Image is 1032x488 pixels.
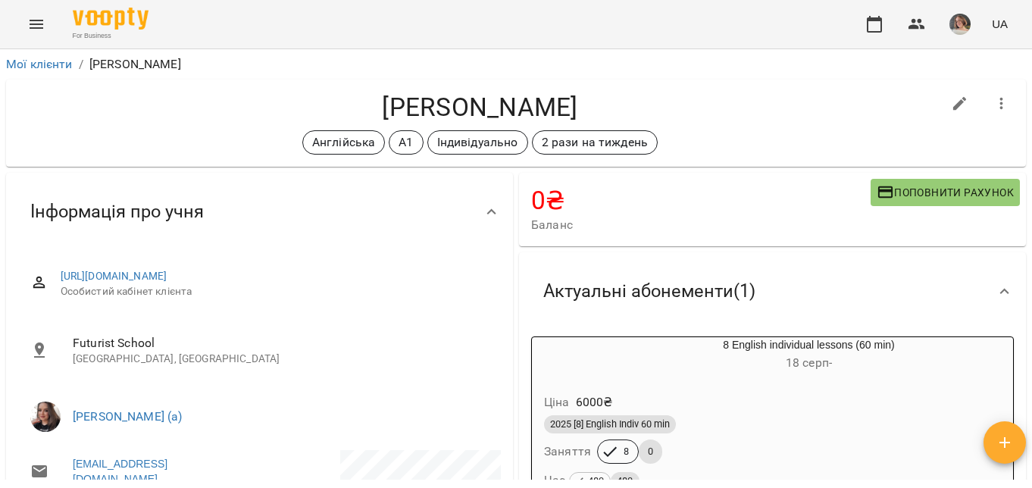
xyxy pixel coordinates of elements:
[437,133,518,152] p: Індивідуально
[949,14,971,35] img: 579a670a21908ba1ed2e248daec19a77.jpeg
[871,179,1020,206] button: Поповнити рахунок
[639,445,662,458] span: 0
[544,392,570,413] h6: Ціна
[61,270,167,282] a: [URL][DOMAIN_NAME]
[18,6,55,42] button: Menu
[399,133,413,152] p: A1
[543,280,755,303] span: Актуальні абонементи ( 1 )
[302,130,385,155] div: Англійська
[531,216,871,234] span: Баланс
[312,133,375,152] p: Англійська
[786,355,832,370] span: 18 серп -
[79,55,83,74] li: /
[73,456,245,486] a: [EMAIL_ADDRESS][DOMAIN_NAME]
[30,200,204,224] span: Інформація про учня
[30,402,61,432] img: Гастінґс Катерина (а)
[73,31,149,41] span: For Business
[73,352,489,367] p: [GEOGRAPHIC_DATA], [GEOGRAPHIC_DATA]
[6,57,73,71] a: Мої клієнти
[544,441,591,462] h6: Заняття
[531,185,871,216] h4: 0 ₴
[576,393,613,411] p: 6000 ₴
[18,92,942,123] h4: [PERSON_NAME]
[519,252,1026,330] div: Актуальні абонементи(1)
[532,130,658,155] div: 2 рази на тиждень
[532,337,605,374] div: 8 English individual lessons (60 min)
[73,409,183,424] a: [PERSON_NAME] (а)
[427,130,528,155] div: Індивідуально
[89,55,181,74] p: [PERSON_NAME]
[61,284,489,299] span: Особистий кабінет клієнта
[877,183,1014,202] span: Поповнити рахунок
[73,334,489,352] span: Futurist School
[605,337,1013,374] div: 8 English individual lessons (60 min)
[6,55,1026,74] nav: breadcrumb
[73,8,149,30] img: Voopty Logo
[544,418,676,431] span: 2025 [8] English Indiv 60 min
[6,173,513,251] div: Інформація про учня
[992,16,1008,32] span: UA
[615,445,638,458] span: 8
[542,133,649,152] p: 2 рази на тиждень
[986,10,1014,38] button: UA
[389,130,423,155] div: A1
